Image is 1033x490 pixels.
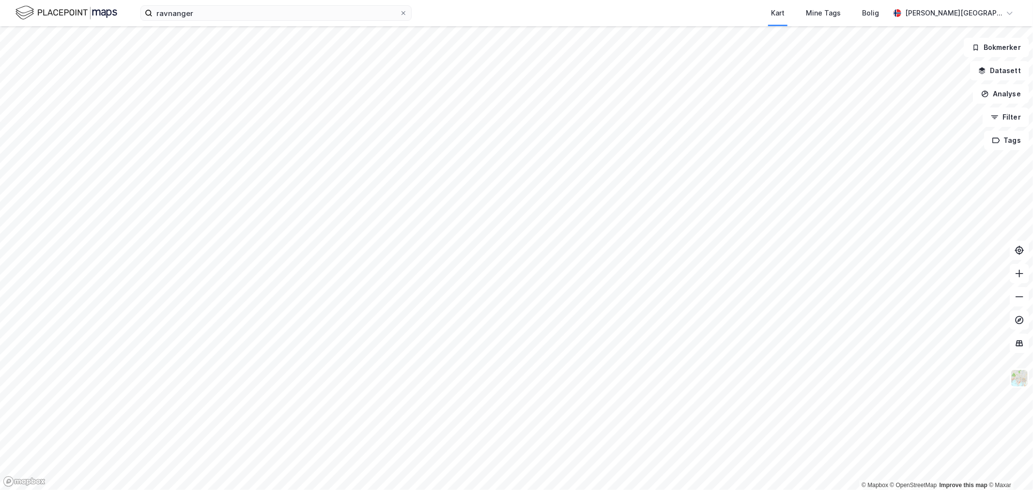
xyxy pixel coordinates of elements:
button: Analyse [973,84,1029,104]
img: Z [1010,369,1029,387]
div: [PERSON_NAME][GEOGRAPHIC_DATA] [905,7,1002,19]
a: OpenStreetMap [890,482,937,489]
input: Søk på adresse, matrikkel, gårdeiere, leietakere eller personer [153,6,400,20]
button: Bokmerker [964,38,1029,57]
button: Datasett [970,61,1029,80]
a: Mapbox homepage [3,476,46,487]
div: Bolig [862,7,879,19]
iframe: Chat Widget [985,444,1033,490]
button: Filter [983,107,1029,127]
a: Improve this map [940,482,987,489]
img: logo.f888ab2527a4732fd821a326f86c7f29.svg [15,4,117,21]
div: Mine Tags [806,7,841,19]
div: Kart [771,7,785,19]
button: Tags [984,131,1029,150]
a: Mapbox [862,482,888,489]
